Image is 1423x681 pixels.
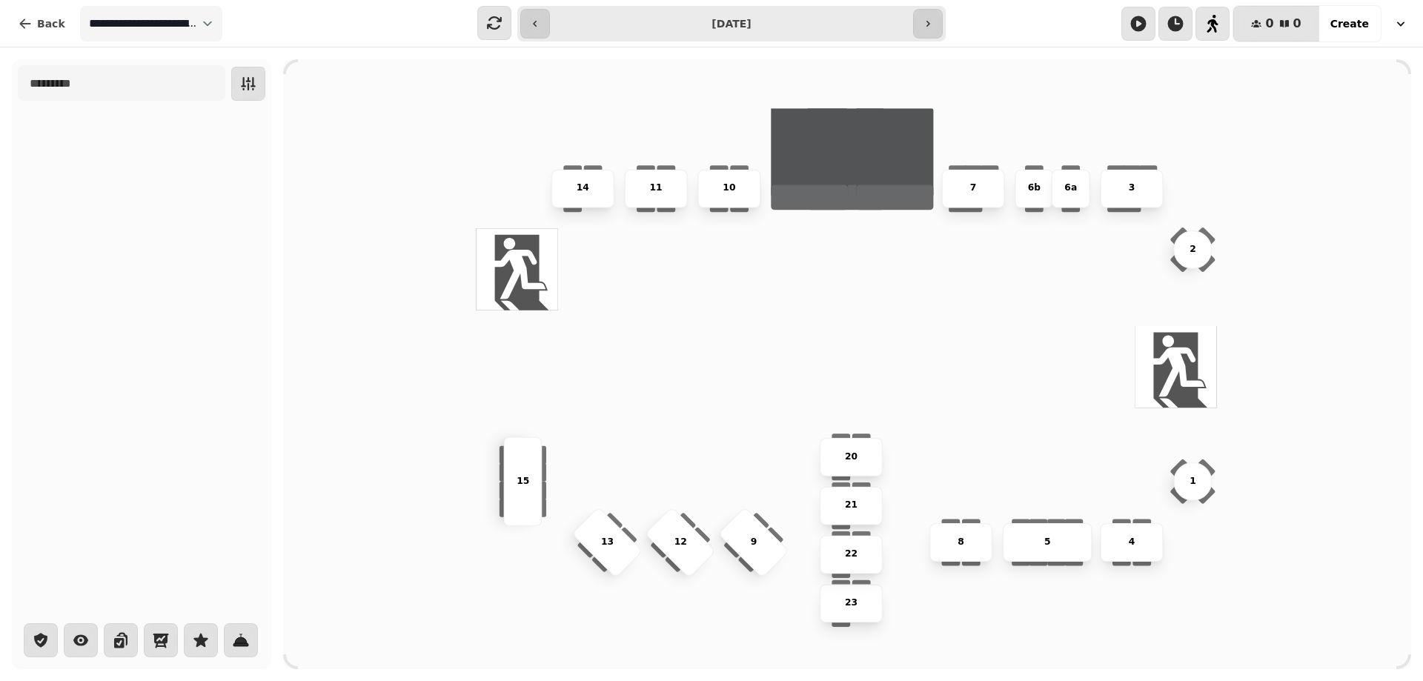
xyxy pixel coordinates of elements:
p: 9 [750,535,757,549]
p: 3 [1129,182,1135,196]
p: 5 [1044,535,1051,549]
p: 1 [1190,474,1196,488]
p: 2 [1190,242,1196,256]
p: 14 [577,182,589,196]
p: 12 [674,535,686,549]
p: 7 [970,182,977,196]
p: 6b [1028,182,1041,196]
p: 10 [723,182,735,196]
p: 11 [650,182,663,196]
p: 13 [601,535,614,549]
button: Back [6,6,77,41]
p: 21 [845,499,858,513]
p: 8 [958,535,964,549]
p: 22 [845,548,858,562]
p: 20 [845,450,858,464]
span: Back [37,19,65,29]
p: 6a [1064,182,1077,196]
p: 23 [845,597,858,611]
p: 15 [517,474,529,488]
p: 4 [1129,535,1135,549]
